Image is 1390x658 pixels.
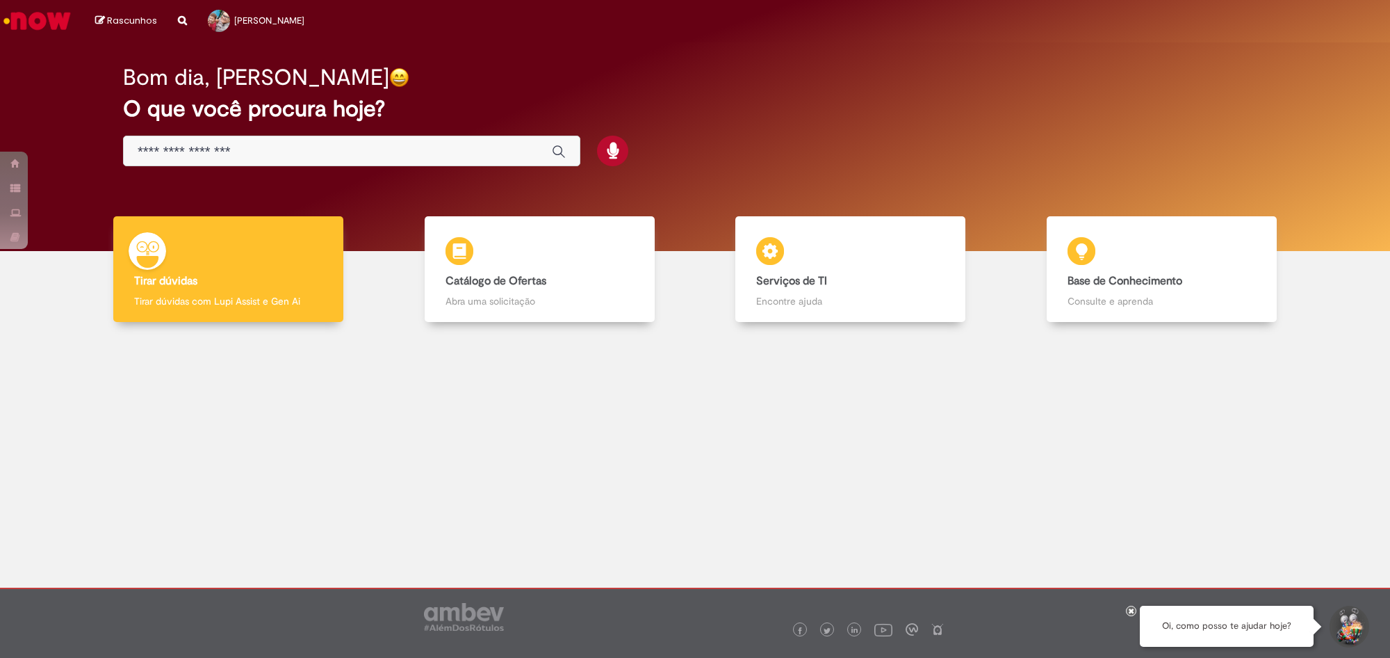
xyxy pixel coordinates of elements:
[445,294,634,308] p: Abra uma solicitação
[123,97,1267,121] h2: O que você procura hoje?
[1068,274,1182,288] b: Base de Conhecimento
[1006,216,1318,323] a: Base de Conhecimento Consulte e aprenda
[906,623,918,636] img: logo_footer_workplace.png
[134,274,197,288] b: Tirar dúvidas
[756,294,945,308] p: Encontre ajuda
[424,603,504,631] img: logo_footer_ambev_rotulo_gray.png
[389,67,409,88] img: happy-face.png
[1,7,73,35] img: ServiceNow
[1327,606,1369,648] button: Iniciar Conversa de Suporte
[384,216,696,323] a: Catálogo de Ofertas Abra uma solicitação
[1068,294,1256,308] p: Consulte e aprenda
[796,627,803,634] img: logo_footer_facebook.png
[107,14,157,27] span: Rascunhos
[134,294,322,308] p: Tirar dúvidas com Lupi Assist e Gen Ai
[874,620,892,639] img: logo_footer_youtube.png
[445,274,546,288] b: Catálogo de Ofertas
[695,216,1006,323] a: Serviços de TI Encontre ajuda
[1140,606,1314,647] div: Oi, como posso te ajudar hoje?
[931,623,944,636] img: logo_footer_naosei.png
[73,216,384,323] a: Tirar dúvidas Tirar dúvidas com Lupi Assist e Gen Ai
[123,65,389,90] h2: Bom dia, [PERSON_NAME]
[234,15,304,26] span: [PERSON_NAME]
[95,15,157,28] a: Rascunhos
[851,627,858,635] img: logo_footer_linkedin.png
[824,627,831,634] img: logo_footer_twitter.png
[756,274,827,288] b: Serviços de TI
